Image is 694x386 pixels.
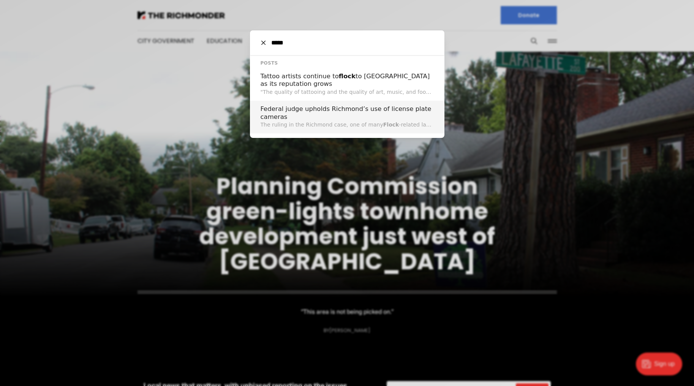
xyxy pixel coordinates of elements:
p: "The quality of tattooing and the quality of art, music, and food is way better in [GEOGRAPHIC_DA... [261,88,434,96]
h2: Federal judge upholds Richmond’s use of license plate cameras [261,105,434,121]
p: The ruling in the Richmond case, one of many -related lawsuits filed in [US_STATE] and elsewhere,... [261,121,434,129]
span: flock [339,73,356,80]
span: Flock [383,122,399,128]
h2: Tattoo artists continue to to [GEOGRAPHIC_DATA] as its reputation grows [261,73,434,88]
h1: Posts [261,60,434,66]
